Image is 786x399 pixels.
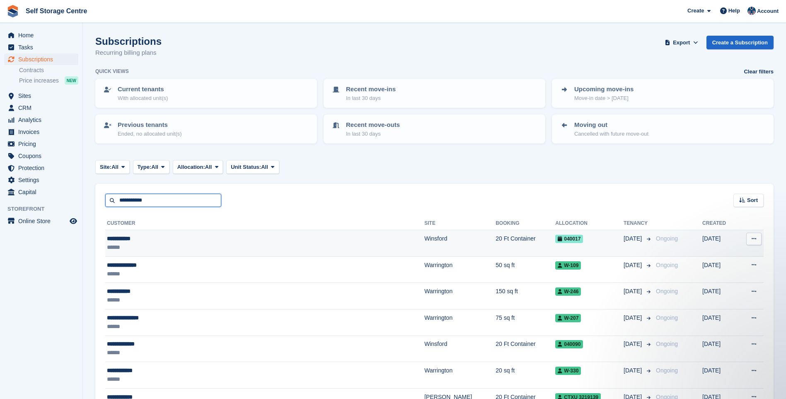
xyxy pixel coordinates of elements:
span: W-207 [555,314,581,322]
th: Tenancy [624,217,653,230]
span: Invoices [18,126,68,138]
a: menu [4,29,78,41]
span: Export [673,39,690,47]
a: menu [4,90,78,102]
th: Created [702,217,738,230]
span: Ongoing [656,367,678,374]
span: Ongoing [656,288,678,294]
td: 50 sq ft [496,256,555,283]
a: menu [4,186,78,198]
span: Allocation: [177,163,205,171]
span: Subscriptions [18,54,68,65]
p: Current tenants [118,85,168,94]
td: [DATE] [702,336,738,362]
td: [DATE] [702,256,738,283]
span: 040017 [555,235,583,243]
img: stora-icon-8386f47178a22dfd0bd8f6a31ec36ba5ce8667c1dd55bd0f319d3a0aa187defe.svg [7,5,19,17]
a: menu [4,41,78,53]
span: Type: [138,163,152,171]
a: Clear filters [744,68,774,76]
a: Recent move-ins In last 30 days [324,80,544,107]
span: Capital [18,186,68,198]
span: Help [728,7,740,15]
span: Price increases [19,77,59,85]
span: [DATE] [624,340,643,348]
a: menu [4,114,78,126]
p: Recent move-outs [346,120,400,130]
p: Ended, no allocated unit(s) [118,130,182,138]
span: Site: [100,163,111,171]
span: Coupons [18,150,68,162]
a: menu [4,102,78,114]
p: Recurring billing plans [95,48,162,58]
span: W-246 [555,287,581,296]
h6: Quick views [95,68,129,75]
span: Account [757,7,779,15]
th: Booking [496,217,555,230]
td: Warrington [424,362,496,389]
td: Winsford [424,336,496,362]
td: Warrington [424,283,496,309]
a: Price increases NEW [19,76,78,85]
td: Warrington [424,309,496,336]
a: Moving out Cancelled with future move-out [553,115,773,143]
td: Warrington [424,256,496,283]
a: menu [4,162,78,174]
p: Moving out [574,120,648,130]
span: Ongoing [656,314,678,321]
span: Online Store [18,215,68,227]
span: Ongoing [656,262,678,268]
td: 20 sq ft [496,362,555,389]
p: Move-in date > [DATE] [574,94,634,102]
button: Type: All [133,160,169,174]
span: [DATE] [624,366,643,375]
button: Unit Status: All [226,160,279,174]
a: Current tenants With allocated unit(s) [96,80,316,107]
td: 20 Ft Container [496,230,555,257]
span: Ongoing [656,341,678,347]
td: [DATE] [702,309,738,336]
td: 75 sq ft [496,309,555,336]
span: All [111,163,119,171]
span: Tasks [18,41,68,53]
span: Storefront [7,205,82,213]
p: In last 30 days [346,130,400,138]
button: Site: All [95,160,130,174]
a: menu [4,54,78,65]
span: W-330 [555,367,581,375]
p: Upcoming move-ins [574,85,634,94]
td: Winsford [424,230,496,257]
a: menu [4,150,78,162]
span: Sites [18,90,68,102]
a: Contracts [19,66,78,74]
span: Ongoing [656,235,678,242]
span: All [261,163,268,171]
a: menu [4,126,78,138]
td: 20 Ft Container [496,336,555,362]
p: Cancelled with future move-out [574,130,648,138]
div: NEW [65,76,78,85]
button: Allocation: All [173,160,223,174]
th: Allocation [555,217,624,230]
th: Customer [105,217,424,230]
span: [DATE] [624,314,643,322]
a: Recent move-outs In last 30 days [324,115,544,143]
span: CRM [18,102,68,114]
a: Previous tenants Ended, no allocated unit(s) [96,115,316,143]
a: Preview store [68,216,78,226]
th: Site [424,217,496,230]
td: 150 sq ft [496,283,555,309]
span: All [205,163,212,171]
span: Analytics [18,114,68,126]
td: [DATE] [702,230,738,257]
span: Settings [18,174,68,186]
p: In last 30 days [346,94,396,102]
span: Protection [18,162,68,174]
td: [DATE] [702,362,738,389]
span: W-109 [555,261,581,270]
a: Create a Subscription [706,36,774,49]
img: Clair Cole [747,7,756,15]
span: Create [687,7,704,15]
span: 040090 [555,340,583,348]
p: With allocated unit(s) [118,94,168,102]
